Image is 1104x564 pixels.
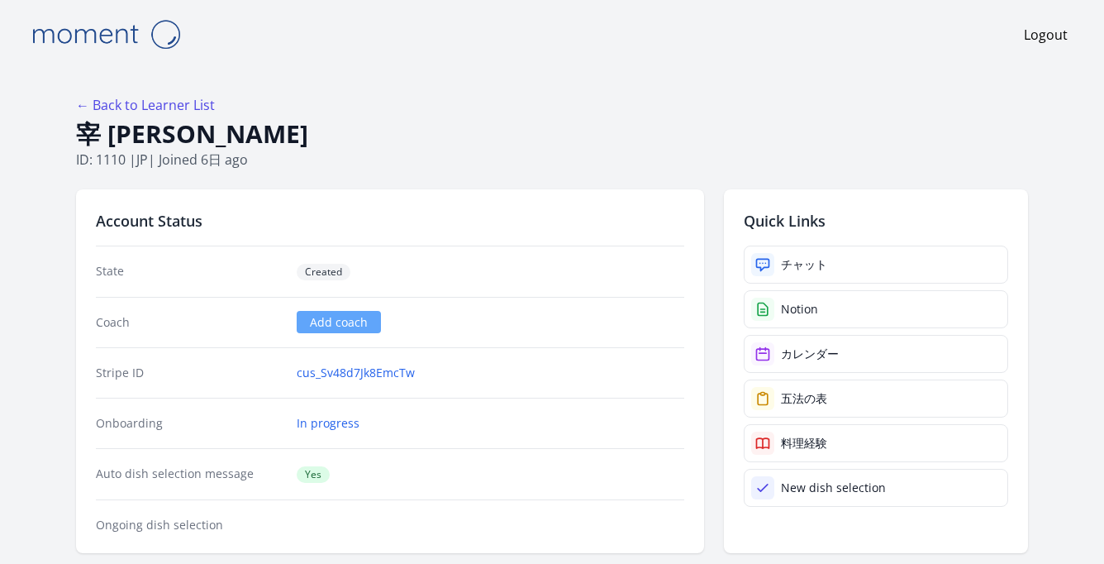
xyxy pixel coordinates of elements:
dt: Coach [96,314,283,331]
a: ← Back to Learner List [76,96,215,114]
h2: Account Status [96,209,684,232]
div: カレンダー [781,346,839,362]
div: Notion [781,301,818,318]
a: Notion [744,290,1008,328]
a: チャット [744,246,1008,284]
dt: Stripe ID [96,365,283,381]
div: チャット [781,256,827,273]
a: 料理経験 [744,424,1008,462]
span: jp [136,151,148,169]
div: 五法の表 [781,390,827,407]
h1: 宰 [PERSON_NAME] [76,118,1028,150]
a: 五法の表 [744,380,1008,418]
a: In progress [297,415,359,432]
dt: State [96,263,283,280]
p: ID: 1110 | | Joined 6日 ago [76,150,1028,170]
a: Add coach [297,311,381,333]
span: Yes [297,466,330,483]
a: Logout [1024,25,1068,45]
dt: Ongoing dish selection [96,517,283,533]
a: New dish selection [744,469,1008,507]
a: cus_Sv48d7Jk8EmcTw [297,365,415,381]
h2: Quick Links [744,209,1008,232]
dt: Auto dish selection message [96,466,283,483]
div: New dish selection [781,480,886,496]
span: Created [297,264,350,280]
a: カレンダー [744,335,1008,373]
dt: Onboarding [96,415,283,432]
img: Moment [23,13,188,55]
div: 料理経験 [781,435,827,452]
